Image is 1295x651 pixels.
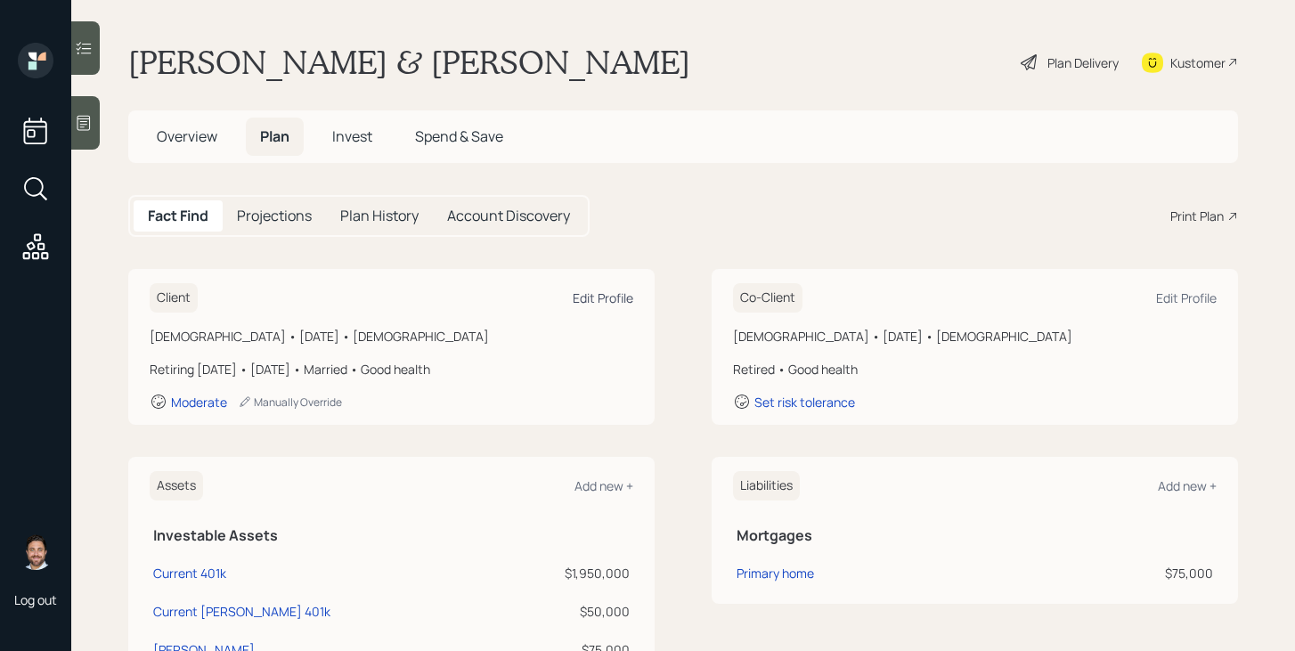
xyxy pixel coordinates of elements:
div: Edit Profile [573,289,633,306]
span: Plan [260,126,289,146]
div: [DEMOGRAPHIC_DATA] • [DATE] • [DEMOGRAPHIC_DATA] [733,327,1217,346]
div: $50,000 [526,602,630,621]
div: Moderate [171,394,227,411]
h6: Client [150,283,198,313]
h5: Mortgages [737,527,1213,544]
div: Current [PERSON_NAME] 401k [153,602,330,621]
div: Primary home [737,564,814,582]
h5: Projections [237,208,312,224]
div: Add new + [574,477,633,494]
img: michael-russo-headshot.png [18,534,53,570]
h5: Investable Assets [153,527,630,544]
div: Plan Delivery [1047,53,1119,72]
span: Spend & Save [415,126,503,146]
div: Manually Override [238,395,342,410]
h5: Plan History [340,208,419,224]
div: Edit Profile [1156,289,1217,306]
div: Current 401k [153,564,226,582]
h6: Liabilities [733,471,800,500]
div: Print Plan [1170,207,1224,225]
span: Invest [332,126,372,146]
h1: [PERSON_NAME] & [PERSON_NAME] [128,43,690,82]
div: Kustomer [1170,53,1226,72]
h6: Co-Client [733,283,802,313]
div: Retiring [DATE] • [DATE] • Married • Good health [150,360,633,378]
div: [DEMOGRAPHIC_DATA] • [DATE] • [DEMOGRAPHIC_DATA] [150,327,633,346]
h5: Account Discovery [447,208,570,224]
span: Overview [157,126,217,146]
h5: Fact Find [148,208,208,224]
div: $1,950,000 [526,564,630,582]
div: Retired • Good health [733,360,1217,378]
div: Add new + [1158,477,1217,494]
div: Set risk tolerance [754,394,855,411]
div: Log out [14,591,57,608]
h6: Assets [150,471,203,500]
div: $75,000 [1030,564,1213,582]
